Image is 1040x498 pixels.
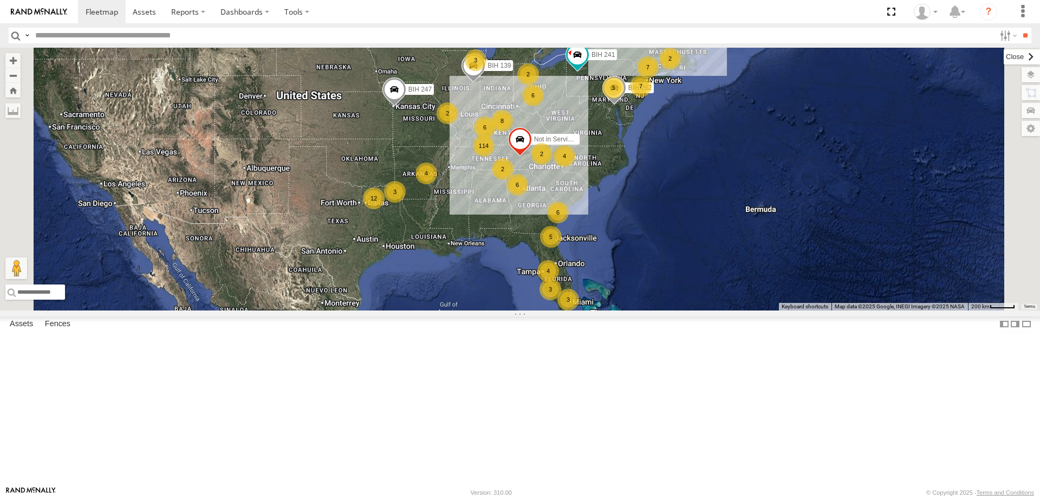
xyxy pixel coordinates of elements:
[384,181,406,203] div: 3
[1021,316,1032,332] label: Hide Summary Table
[531,143,552,165] div: 2
[5,83,21,98] button: Zoom Home
[491,110,513,132] div: 8
[517,63,539,85] div: 2
[637,56,659,78] div: 7
[474,117,496,138] div: 6
[630,75,652,97] div: 7
[1024,305,1035,309] a: Terms (opens in new tab)
[473,135,495,157] div: 114
[980,3,997,21] i: ?
[996,28,1019,43] label: Search Filter Options
[977,489,1034,496] a: Terms and Conditions
[437,102,458,124] div: 2
[971,303,990,309] span: 200 km
[1022,121,1040,136] label: Map Settings
[492,158,513,180] div: 2
[40,316,76,332] label: Fences
[11,8,67,16] img: rand-logo.svg
[539,279,561,300] div: 3
[522,85,544,106] div: 6
[5,257,27,279] button: Drag Pegman onto the map to open Street View
[6,487,56,498] a: Visit our Website
[926,489,1034,496] div: © Copyright 2025 -
[5,103,21,118] label: Measure
[968,303,1018,311] button: Map Scale: 200 km per 43 pixels
[415,163,437,184] div: 4
[540,226,562,248] div: 5
[1010,316,1020,332] label: Dock Summary Table to the Right
[471,489,512,496] div: Version: 310.00
[591,51,615,59] span: BIH 241
[659,48,681,69] div: 2
[23,28,31,43] label: Search Query
[487,61,511,69] span: BIH 139
[537,260,559,282] div: 4
[557,289,579,311] div: 3
[465,49,486,71] div: 3
[547,202,569,223] div: 6
[363,187,385,209] div: 12
[999,316,1010,332] label: Dock Summary Table to the Left
[602,77,624,99] div: 3
[5,53,21,68] button: Zoom in
[534,135,644,143] span: Not in Service [GEOGRAPHIC_DATA]
[506,174,528,196] div: 6
[4,316,38,332] label: Assets
[5,68,21,83] button: Zoom out
[782,303,828,311] button: Keyboard shortcuts
[628,83,652,91] span: BIH 262
[554,145,575,167] div: 4
[835,303,965,309] span: Map data ©2025 Google, INEGI Imagery ©2025 NASA
[910,4,941,20] div: Nele .
[408,85,432,93] span: BIH 247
